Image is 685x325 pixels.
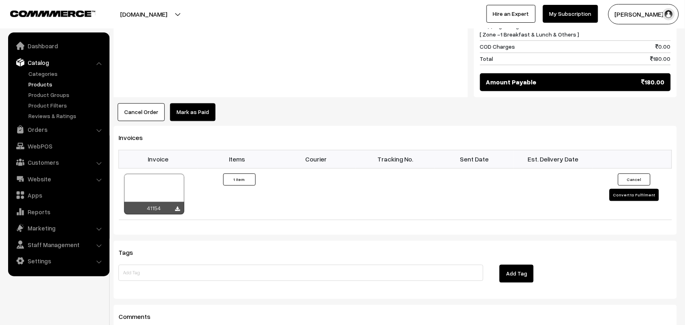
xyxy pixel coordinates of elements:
[610,189,659,201] button: Convert to Fulfilment
[487,5,536,23] a: Hire an Expert
[118,313,160,321] span: Comments
[10,122,107,137] a: Orders
[170,103,215,121] a: Mark as Paid
[543,5,598,23] a: My Subscription
[10,11,95,17] img: COMMMERCE
[500,265,534,283] button: Add Tag
[653,22,671,39] span: 30.00
[656,43,671,51] span: 0.00
[118,249,143,257] span: Tags
[435,151,514,168] th: Sent Date
[10,139,107,153] a: WebPOS
[119,151,198,168] th: Invoice
[26,80,107,88] a: Products
[608,4,679,24] button: [PERSON_NAME] s…
[10,188,107,202] a: Apps
[277,151,356,168] th: Courier
[198,151,277,168] th: Items
[10,8,81,18] a: COMMMERCE
[356,151,435,168] th: Tracking No.
[10,204,107,219] a: Reports
[124,202,184,215] div: 41154
[480,22,579,39] span: Shipping Charges [ Zone -1 Breakfast & Lunch & Others ]
[480,43,515,51] span: COD Charges
[10,172,107,186] a: Website
[26,90,107,99] a: Product Groups
[651,55,671,63] span: 180.00
[10,237,107,252] a: Staff Management
[480,55,493,63] span: Total
[92,4,196,24] button: [DOMAIN_NAME]
[10,221,107,235] a: Marketing
[10,254,107,268] a: Settings
[118,265,483,281] input: Add Tag
[10,155,107,170] a: Customers
[486,77,537,87] span: Amount Payable
[514,151,593,168] th: Est. Delivery Date
[26,112,107,120] a: Reviews & Ratings
[618,174,651,186] button: Cancel
[642,77,665,87] span: 180.00
[10,55,107,70] a: Catalog
[26,101,107,110] a: Product Filters
[118,134,153,142] span: Invoices
[10,39,107,53] a: Dashboard
[663,8,675,20] img: user
[223,174,256,186] button: 1 Item
[26,69,107,78] a: Categories
[118,103,165,121] button: Cancel Order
